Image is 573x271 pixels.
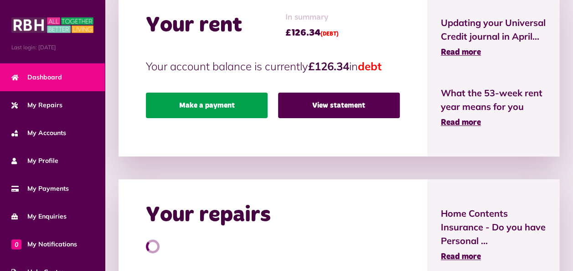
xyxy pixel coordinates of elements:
[11,239,21,249] span: 0
[146,202,271,229] h2: Your repairs
[11,156,58,166] span: My Profile
[441,16,546,59] a: Updating your Universal Credit journal in April... Read more
[11,16,93,34] img: MyRBH
[441,16,546,43] span: Updating your Universal Credit journal in April...
[285,11,339,24] span: In summary
[11,128,66,138] span: My Accounts
[441,207,546,248] span: Home Contents Insurance - Do you have Personal ...
[308,59,349,73] strong: £126.34
[146,12,242,39] h2: Your rent
[146,93,268,118] a: Make a payment
[11,100,62,110] span: My Repairs
[441,119,481,127] span: Read more
[11,240,77,249] span: My Notifications
[441,207,546,263] a: Home Contents Insurance - Do you have Personal ... Read more
[441,86,546,114] span: What the 53-week rent year means for you
[358,59,382,73] span: debt
[441,86,546,129] a: What the 53-week rent year means for you Read more
[146,58,400,74] p: Your account balance is currently in
[11,184,69,193] span: My Payments
[11,73,62,82] span: Dashboard
[285,26,339,40] span: £126.34
[441,253,481,261] span: Read more
[11,43,93,52] span: Last login: [DATE]
[320,31,339,37] span: (DEBT)
[441,48,481,57] span: Read more
[278,93,400,118] a: View statement
[11,212,67,221] span: My Enquiries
